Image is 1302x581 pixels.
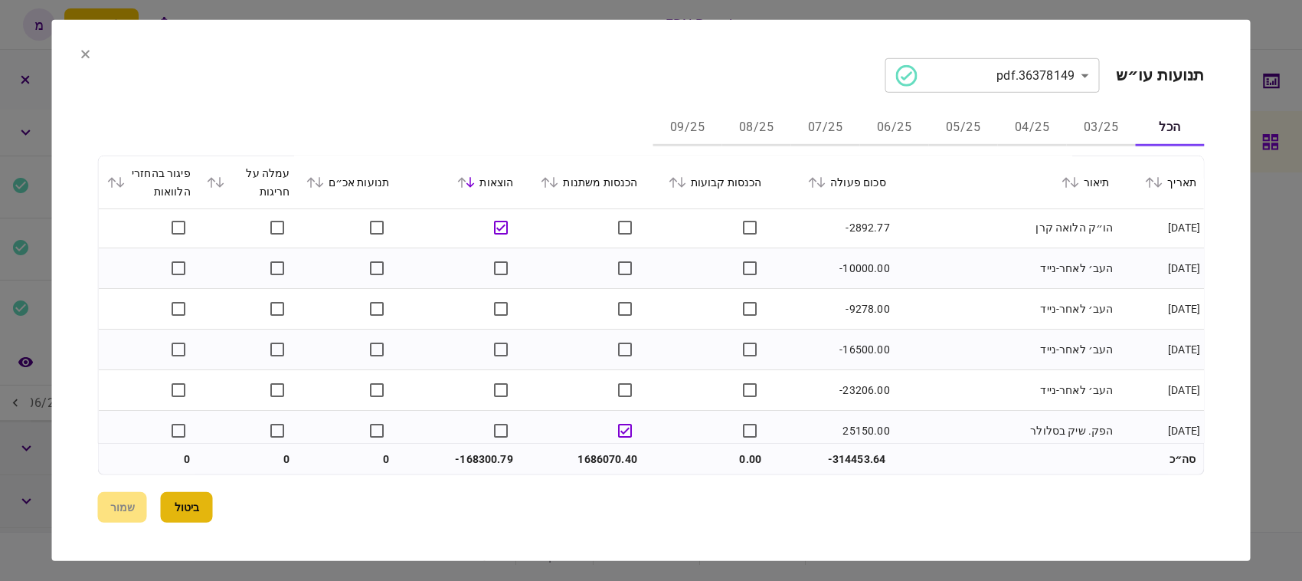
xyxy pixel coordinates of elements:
[895,64,1075,86] div: 36378149.pdf
[1117,370,1203,411] td: [DATE]
[777,173,885,192] div: סכום פעולה
[893,411,1117,451] td: הפק. שיק בסלולר
[99,444,198,474] td: 0
[528,173,637,192] div: הכנסות משתנות
[1116,66,1204,85] h2: תנועות עו״ש
[653,110,722,146] button: 09/25
[1067,110,1136,146] button: 03/25
[901,173,1109,192] div: תיאור
[205,164,290,201] div: עמלה על חריגות
[769,248,893,289] td: -10000.00
[198,444,297,474] td: 0
[161,492,213,523] button: ביטול
[769,411,893,451] td: 25150.00
[998,110,1067,146] button: 04/25
[1117,248,1203,289] td: [DATE]
[769,444,893,474] td: -314453.64
[404,173,513,192] div: הוצאות
[1136,110,1205,146] button: הכל
[1117,444,1203,474] td: סה״כ
[305,173,389,192] div: תנועות אכ״ם
[769,289,893,330] td: -9278.00
[1124,173,1196,192] div: תאריך
[929,110,998,146] button: 05/25
[1117,411,1203,451] td: [DATE]
[893,248,1117,289] td: העב׳ לאחר-נייד
[297,444,397,474] td: 0
[1117,208,1203,248] td: [DATE]
[791,110,860,146] button: 07/25
[860,110,929,146] button: 06/25
[397,444,521,474] td: -168300.79
[645,444,769,474] td: 0.00
[893,289,1117,330] td: העב׳ לאחר-נייד
[106,164,191,201] div: פיגור בהחזרי הלוואות
[893,330,1117,370] td: העב׳ לאחר-נייד
[653,173,761,192] div: הכנסות קבועות
[769,370,893,411] td: -23206.00
[893,208,1117,248] td: הו״ק הלואה קרן
[769,330,893,370] td: -16500.00
[1117,289,1203,330] td: [DATE]
[769,208,893,248] td: -2892.77
[521,444,645,474] td: 1686070.40
[1117,330,1203,370] td: [DATE]
[722,110,791,146] button: 08/25
[893,370,1117,411] td: העב׳ לאחר-נייד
